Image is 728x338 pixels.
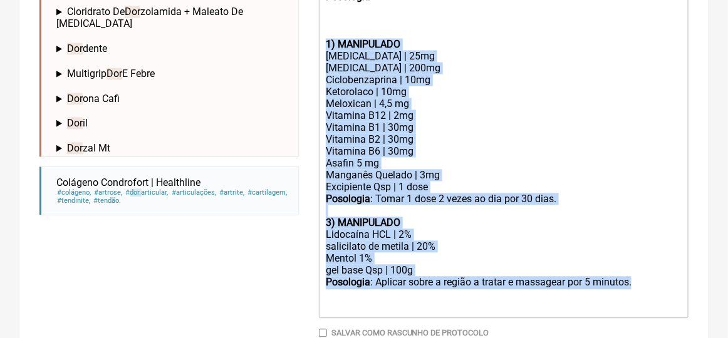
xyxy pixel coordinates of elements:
span: Cloridrato De zolamida + Maleato De [MEDICAL_DATA] [56,6,243,29]
summary: Cloridrato DeDorzolamida + Maleato De [MEDICAL_DATA] [56,6,289,29]
label: Salvar como rascunho de Protocolo [331,328,489,337]
div: Vitamina B2 | 30mg [326,133,682,145]
span: articulações [171,188,217,197]
strong: Posologia [326,276,370,288]
div: : Aplicar sobre a região a tratar e massagear por 5 minutos.ㅤ [326,276,682,313]
summary: Dordente [56,43,289,54]
div: Meloxican | 4,5 mg [326,98,682,110]
div: Ketorolaco | 10mg [326,86,682,98]
div: [MEDICAL_DATA] | 200mg [326,62,682,74]
span: articular [125,188,169,197]
summary: MultigripDorE Febre [56,68,289,79]
div: [MEDICAL_DATA] | 25mg [326,50,682,62]
div: : Tomar 1 dose 2 vezes ao dia por 30 dias. [326,193,682,217]
span: Dor [125,6,140,18]
span: tendão [93,197,122,205]
span: il [67,117,88,129]
div: Manganês Quelado | 3mg [326,169,682,181]
span: colágeno [56,188,91,197]
span: Dor [67,142,83,154]
div: salicilato de metila | 20% Mentol 1% [326,240,682,264]
span: zal Mt [67,142,110,154]
span: Colágeno Condrofort | Healthline [56,177,200,188]
div: Vitamina B6 | 30mg Asafin 5 mg [326,145,682,169]
strong: 3) MANIPULADO [326,217,400,228]
span: Dor [67,43,83,54]
div: Excipiente Qsp | 1 dose [326,181,682,193]
summary: Dorona Cafi [56,93,289,105]
span: Dor [67,93,83,105]
span: ona Cafi [67,93,120,105]
span: cartilagem [247,188,288,197]
div: Ciclobenzaprina | 10mg [326,74,682,86]
strong: 1) MANIPULADO [326,38,400,50]
summary: Doril [56,117,289,129]
div: gel base Qsp | 100g [326,264,682,276]
span: dente [67,43,107,54]
div: Lidocaína HCL | 2% [326,228,682,240]
div: Vitamina B1 | 30mg [326,121,682,133]
span: artrite [219,188,245,197]
span: dor [130,188,142,197]
span: Dor [67,117,83,129]
span: Multigrip E Febre [67,68,155,79]
div: Vitamina B12 | 2mg [326,110,682,121]
summary: Dorzal Mt [56,142,289,154]
span: tendinite [56,197,91,205]
span: artrose [93,188,123,197]
strong: Posologia [326,193,370,205]
span: Dor [107,68,122,79]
